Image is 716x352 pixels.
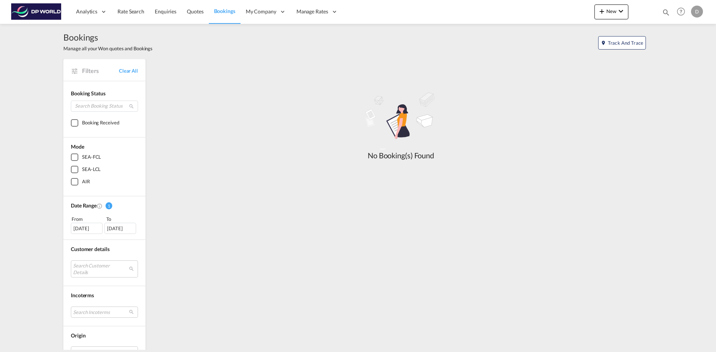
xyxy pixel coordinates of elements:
div: icon-magnify [662,8,670,19]
span: Incoterms [71,292,94,298]
span: Rate Search [117,8,144,15]
md-icon: icon-plus 400-fg [597,7,606,16]
span: Mode [71,143,84,150]
div: Customer details [71,245,138,253]
span: 1 [106,202,112,209]
span: Quotes [187,8,203,15]
md-icon: icon-map-marker [601,40,606,45]
div: [DATE] [104,223,136,234]
div: To [106,215,138,223]
span: New [597,8,625,14]
span: Booking Status [71,90,106,96]
md-icon: assets/icons/custom/empty_shipments.svg [345,89,457,150]
img: c08ca190194411f088ed0f3ba295208c.png [11,3,62,20]
div: Help [675,5,691,19]
span: Bookings [63,31,153,43]
md-icon: Created On [97,203,103,209]
span: Filters [82,67,119,75]
div: D [691,6,703,18]
div: [DATE] [71,223,103,234]
div: From [71,215,104,223]
md-icon: icon-magnify [129,104,134,109]
button: icon-plus 400-fgNewicon-chevron-down [594,4,628,19]
span: Analytics [76,8,97,15]
span: From To [DATE][DATE] [71,215,138,234]
md-icon: icon-magnify [662,8,670,16]
md-checkbox: SEA-LCL [71,166,138,173]
span: Enquiries [155,8,176,15]
span: Manage all your Won quotes and Bookings [63,45,153,52]
span: My Company [246,8,276,15]
md-checkbox: AIR [71,178,138,185]
div: No Booking(s) Found [345,150,457,161]
div: Origin [71,332,138,339]
button: icon-map-markerTrack and Trace [598,36,646,50]
div: Booking Status [71,90,138,97]
md-icon: icon-chevron-down [616,7,625,16]
input: Search Booking Status [71,101,138,112]
div: SEA-FCL [82,153,101,161]
span: Date Range [71,202,97,209]
div: SEA-LCL [82,166,101,173]
div: Booking Received [82,119,119,127]
a: Clear All [119,67,138,74]
span: Manage Rates [296,8,328,15]
span: Help [675,5,687,18]
span: Origin [71,332,85,339]
md-checkbox: SEA-FCL [71,153,138,161]
span: Customer details [71,246,109,252]
div: AIR [82,178,90,185]
span: Bookings [214,8,235,14]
